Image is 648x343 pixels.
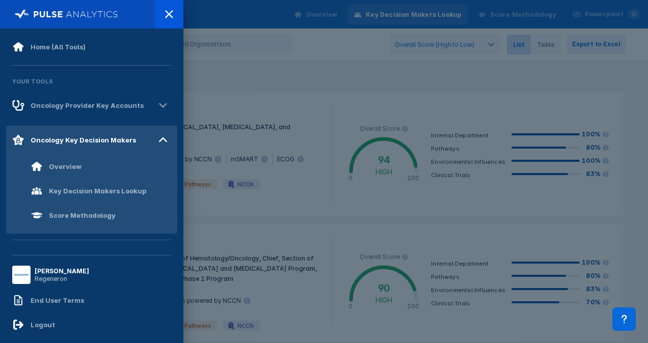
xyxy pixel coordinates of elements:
a: Key Decision Makers Lookup [6,179,177,203]
a: End User Terms [6,288,177,312]
div: End User Terms [31,296,84,304]
div: Your Tools [6,72,177,91]
div: Logout [31,321,55,329]
a: Overview [6,154,177,179]
div: Overview [49,162,82,170]
img: pulse-logo-full-white.svg [15,7,118,21]
div: Oncology Key Decision Makers [31,136,136,144]
div: Regeneron [35,275,89,282]
div: Home (All Tools) [31,43,86,51]
a: Score Methodology [6,203,177,227]
div: Score Methodology [49,211,116,219]
div: Oncology Provider Key Accounts [31,101,144,109]
a: Home (All Tools) [6,35,177,59]
div: Key Decision Makers Lookup [49,187,146,195]
img: menu button [14,268,29,282]
div: [PERSON_NAME] [35,267,89,275]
